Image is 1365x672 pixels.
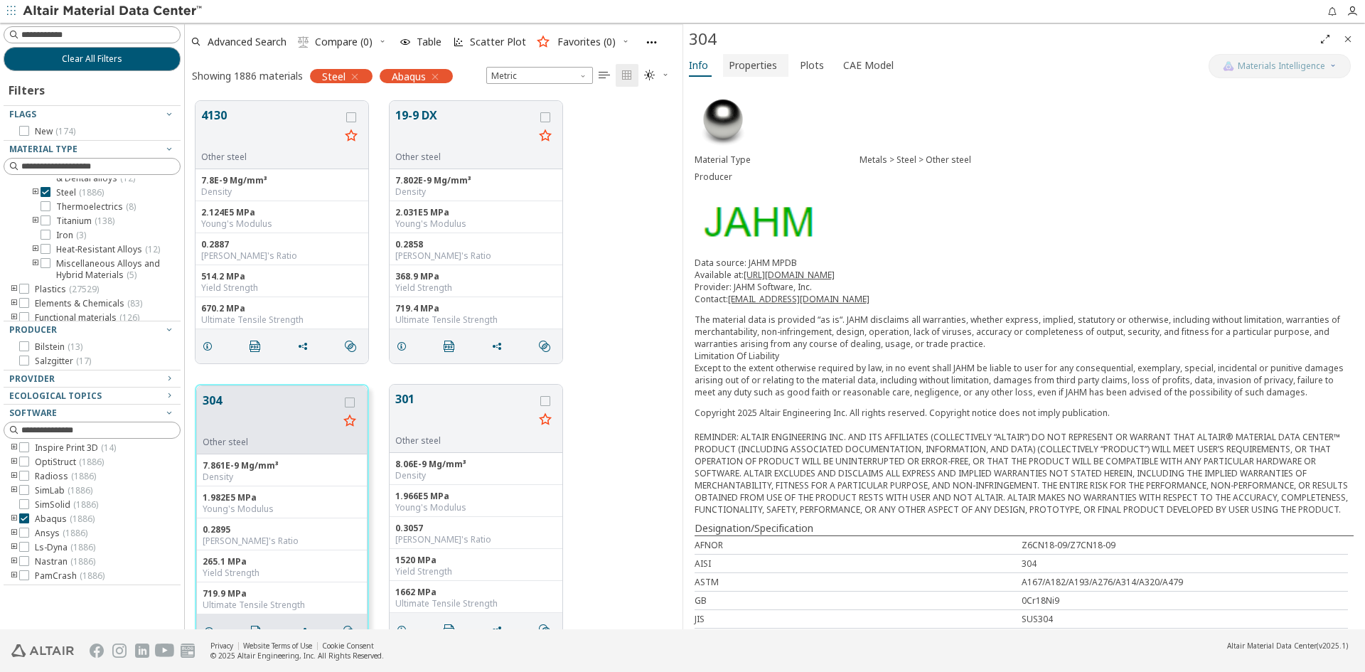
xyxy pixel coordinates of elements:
div: Young's Modulus [203,503,361,515]
button: Flags [4,106,181,123]
span: Ls-Dyna [35,542,95,553]
span: CAE Model [843,54,894,77]
div: (v2025.1) [1227,641,1348,651]
i: toogle group [9,542,19,553]
button: Share [290,617,320,646]
button: Favorite [338,410,361,433]
span: Favorites (0) [557,37,616,47]
div: 1662 MPa [395,587,557,598]
span: ( 3 ) [76,229,86,241]
span: Clear All Filters [62,53,122,65]
div: Ultimate Tensile Strength [395,314,557,326]
span: Abaqus [35,513,95,525]
span: ( 12 ) [145,243,160,255]
button: Similar search [338,332,368,361]
div: Density [395,186,557,198]
div: Young's Modulus [395,502,557,513]
span: Table [417,37,441,47]
button: Details [390,332,419,361]
span: Thermoelectrics [56,201,136,213]
span: Miscellaneous Alloys and Hybrid Materials [56,258,175,281]
span: Titanium [56,215,114,227]
div: Yield Strength [201,282,363,294]
span: ( 1886 ) [73,498,98,511]
img: Altair Material Data Center [23,4,204,18]
span: New [35,126,75,137]
span: Metric [486,67,593,84]
span: Altair Material Data Center [1227,641,1317,651]
span: ( 13 ) [68,341,82,353]
i:  [250,626,262,637]
div: SUS304 [1022,613,1349,625]
span: ( 138 ) [95,215,114,227]
button: Provider [4,370,181,388]
img: Altair Engineering [11,644,74,657]
div: 2.031E5 MPa [395,207,557,218]
i:  [444,341,455,352]
i: toogle group [31,187,41,198]
div: 719.9 MPa [203,588,361,599]
button: Theme [638,64,675,87]
span: ( 5 ) [127,269,136,281]
button: PDF Download [437,616,467,644]
span: Compare (0) [315,37,373,47]
img: Logo - Provider [695,197,820,245]
button: Similar search [532,616,562,644]
div: Density [201,186,363,198]
div: 1520 MPa [395,555,557,566]
span: Nastran [35,556,95,567]
i: toogle group [31,258,41,281]
button: Full Screen [1314,28,1337,50]
div: Young's Modulus [201,218,363,230]
div: Ultimate Tensile Strength [203,599,361,611]
button: Table View [593,64,616,87]
div: 7.8E-9 Mg/mm³ [201,175,363,186]
i: toogle group [9,312,19,324]
div: 0.2858 [395,239,557,250]
a: Website Terms of Use [243,641,312,651]
i:  [539,624,550,636]
span: ( 126 ) [119,311,139,324]
div: 368.9 MPa [395,271,557,282]
div: 1.966E5 MPa [395,491,557,502]
button: Details [196,332,225,361]
span: ( 1886 ) [68,484,92,496]
p: The material data is provided “as is“. JAHM disclaims all warranties, whether express, implied, s... [695,314,1354,398]
div: 7.802E-9 Mg/mm³ [395,175,557,186]
button: Favorite [534,125,557,148]
div: 1.982E5 MPa [203,492,361,503]
button: Share [485,332,515,361]
button: Producer [4,321,181,338]
span: Steel [56,187,104,198]
span: Plastics [35,284,99,295]
button: Details [197,617,227,646]
div: Showing 1886 materials [192,69,303,82]
button: Similar search [532,332,562,361]
div: 670.2 MPa [201,303,363,314]
span: ( 1886 ) [70,555,95,567]
span: Material Type [9,143,77,155]
span: Scatter Plot [470,37,526,47]
span: Heat-Resistant Alloys [56,244,160,255]
span: ( 17 ) [76,355,91,367]
i: toogle group [9,485,19,496]
div: 719.4 MPa [395,303,557,314]
div: Ultimate Tensile Strength [201,314,363,326]
span: ( 12 ) [120,172,135,184]
span: Advanced Search [208,37,287,47]
span: ( 14 ) [101,442,116,454]
div: GB [695,594,1022,607]
span: ( 1886 ) [80,570,105,582]
span: Abaqus [392,70,426,82]
div: Other steel [395,151,534,163]
div: Yield Strength [203,567,361,579]
i:  [621,70,633,81]
span: ( 1886 ) [70,513,95,525]
button: Close [1337,28,1359,50]
div: Designation/Specification [695,521,1354,535]
a: [EMAIL_ADDRESS][DOMAIN_NAME] [728,293,869,305]
button: Software [4,405,181,422]
span: Plots [800,54,824,77]
div: Young's Modulus [395,218,557,230]
div: Z6CN18-09/Z7CN18-09 [1022,539,1349,551]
